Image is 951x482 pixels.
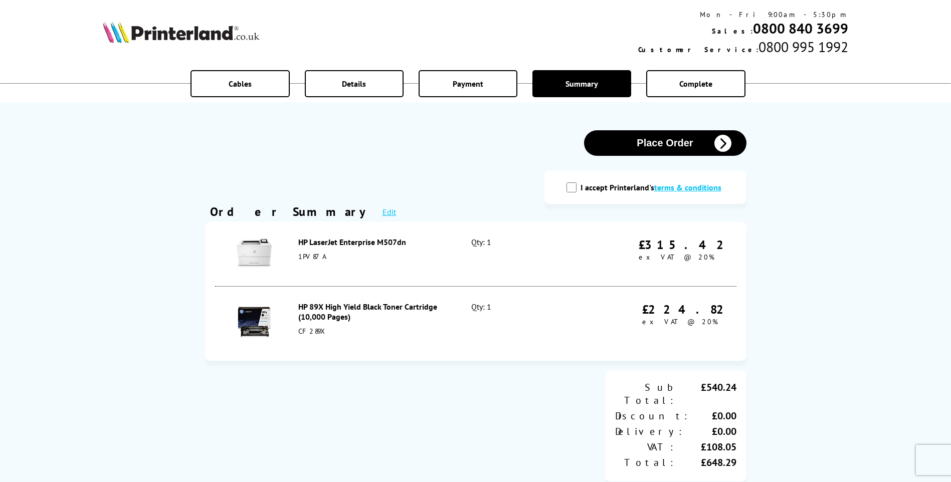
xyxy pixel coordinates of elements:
div: £108.05 [676,440,736,453]
div: HP LaserJet Enterprise M507dn [298,237,450,247]
button: Place Order [584,130,746,156]
div: HP 89X High Yield Black Toner Cartridge (10,000 Pages) [298,302,450,322]
a: 0800 840 3699 [753,19,848,38]
div: Total: [615,456,676,469]
div: £0.00 [690,409,736,422]
div: Mon - Fri 9:00am - 5:30pm [638,10,848,19]
span: Sales: [712,27,753,36]
div: Qty: 1 [471,237,575,271]
label: I accept Printerland's [581,182,726,192]
a: modal_tc [654,182,721,192]
div: CF289X [298,327,450,336]
span: Customer Service: [638,45,758,54]
div: £315.42 [639,237,731,253]
div: £224.82 [642,302,731,317]
div: £648.29 [676,456,736,469]
div: Delivery: [615,425,684,438]
img: Printerland Logo [103,21,259,43]
div: £540.24 [676,381,736,407]
span: Summary [565,79,598,89]
span: Complete [679,79,712,89]
span: 0800 995 1992 [758,38,848,56]
div: Discount: [615,409,690,422]
span: ex VAT @ 20% [639,253,714,262]
img: HP LaserJet Enterprise M507dn [237,235,272,271]
div: Order Summary [210,204,372,219]
span: Payment [453,79,483,89]
div: 1PV87A [298,252,450,261]
div: VAT: [615,440,676,453]
div: £0.00 [684,425,736,438]
span: Details [342,79,366,89]
div: Sub Total: [615,381,676,407]
span: Cables [229,79,252,89]
a: Edit [383,207,396,217]
img: HP 89X High Yield Black Toner Cartridge (10,000 Pages) [237,305,272,340]
div: Qty: 1 [471,302,575,346]
span: ex VAT @ 20% [642,317,718,326]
